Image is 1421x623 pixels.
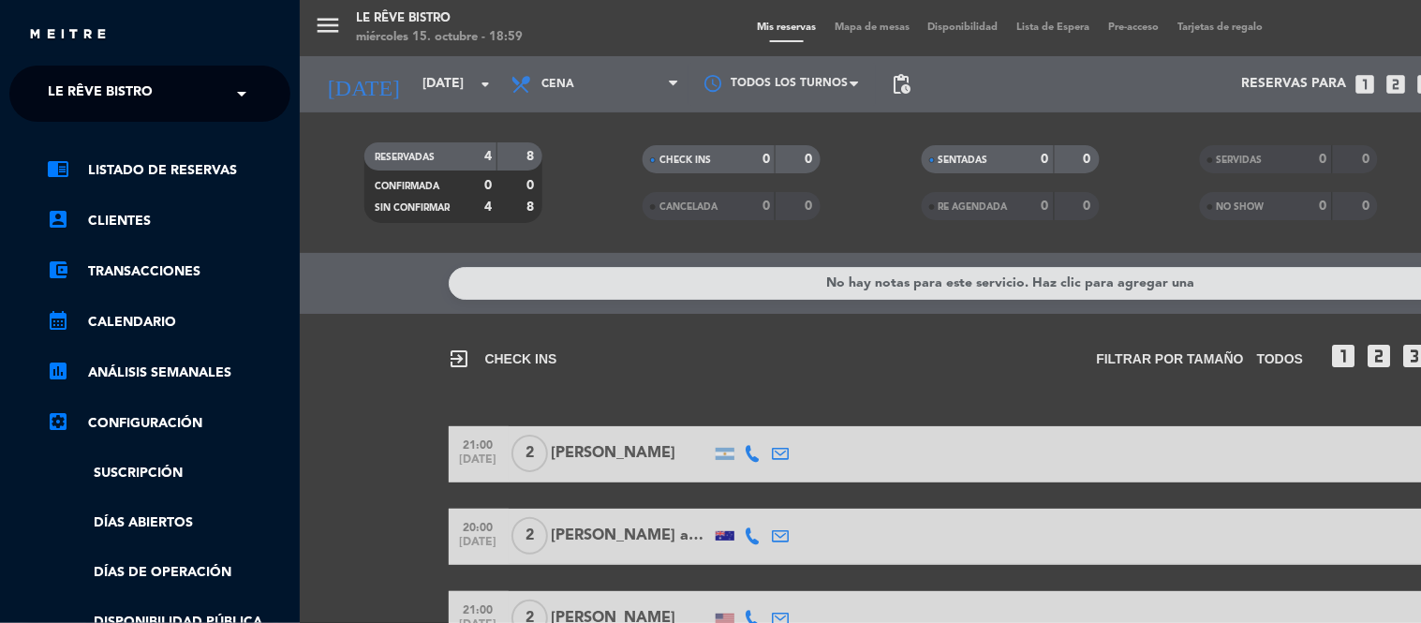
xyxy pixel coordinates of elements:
a: Suscripción [47,463,290,484]
a: calendar_monthCalendario [47,311,290,334]
a: Días de Operación [47,562,290,584]
i: account_balance_wallet [47,259,69,281]
a: account_boxClientes [47,210,290,232]
i: chrome_reader_mode [47,157,69,180]
span: Le Rêve Bistro [48,74,153,113]
a: chrome_reader_modeListado de Reservas [47,159,290,182]
a: Configuración [47,412,290,435]
a: account_balance_walletTransacciones [47,260,290,283]
a: assessmentANÁLISIS SEMANALES [47,362,290,384]
i: assessment [47,360,69,382]
a: Días abiertos [47,512,290,534]
i: account_box [47,208,69,230]
img: MEITRE [28,28,108,42]
i: settings_applications [47,410,69,433]
i: calendar_month [47,309,69,332]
